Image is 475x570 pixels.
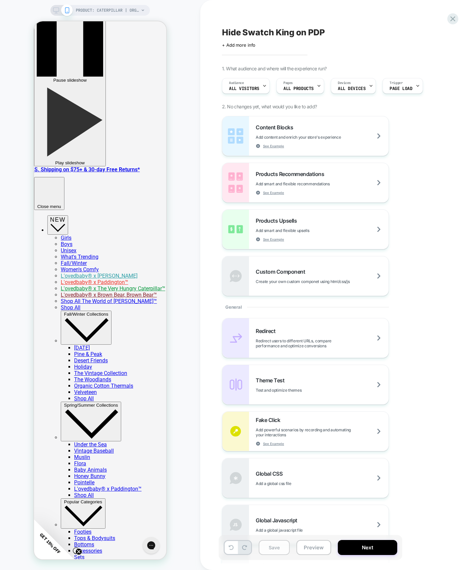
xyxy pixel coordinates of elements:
[256,181,363,186] span: Add smart and flexible recommendations
[27,477,71,507] button: Popular Categories
[27,264,131,270] a: L'ovedbaby® x The Very Hungry Caterpillar™
[30,381,84,386] span: Spring/Summer Collections
[27,213,37,220] a: Girls
[338,86,366,91] span: ALL DEVICES
[40,330,68,336] a: Pine & Peak
[222,296,389,318] div: General
[338,81,351,85] span: Devices
[263,190,284,195] span: See Example
[263,237,284,242] span: See Example
[40,471,60,477] a: Shop All
[27,258,94,264] a: L'ovedbaby® x Paddington™
[40,533,50,539] a: Sets
[13,194,34,213] button: New
[222,66,326,71] span: 1. What audience and where will the experience run?
[256,338,389,348] span: Redirect users to different URLs, compare performance and optimize conversions
[40,520,60,526] a: Bottoms
[40,445,73,452] a: Baby Animals
[222,104,317,109] span: 2. No changes yet, what would you like to add?
[30,478,68,483] span: Popular Categories
[390,81,403,85] span: Trigger
[40,374,60,380] a: Shop All
[256,417,283,423] span: Fake Click
[40,514,81,520] a: Tops & Bodysuits
[256,388,335,393] span: Test and optimize themes
[256,217,300,224] span: Products Upsells
[39,526,45,533] button: Close teaser
[283,86,314,91] span: ALL PRODUCTS
[40,368,63,374] a: Velveteen
[256,528,336,533] span: Add a global javascript file
[40,439,52,445] a: Flora
[21,139,51,144] span: Play slideshow
[76,5,139,16] span: PRODUCT: Caterpillar | Organic Zipper Footie [2 way in]
[283,81,293,85] span: Pages
[27,277,123,283] a: Shop All The World of [PERSON_NAME]™
[40,420,73,426] a: Under the Sea
[259,540,290,555] button: Save
[263,144,284,148] span: See Example
[256,328,279,334] span: Redirect
[256,228,342,233] span: Add smart and flexible upsells
[105,513,129,535] iframe: Gorgias live chat messenger
[27,251,103,258] a: L'ovedbaby® x [PERSON_NAME]
[256,268,308,275] span: Custom Component
[16,195,31,202] span: New
[27,380,87,420] button: Spring/Summer Collections
[256,427,389,437] span: Add powerful scenarios by recording and automating your interactions
[40,458,60,464] a: Pointelle
[256,517,301,524] span: Global Javascript
[256,377,288,384] span: Theme Test
[338,540,397,555] button: Next
[229,81,244,85] span: Audience
[40,433,56,439] a: Muslin
[40,349,93,355] a: The Vintage Collection
[256,279,383,284] span: Create your own custom componet using html/css/js
[256,481,324,486] span: Add a global css file
[27,226,42,232] a: Unisex
[40,323,56,330] a: [DATE]
[256,171,327,177] span: Products Recommendations
[27,232,64,239] a: What's Trending
[27,289,77,323] button: Fall/Winter Collections
[40,361,99,368] a: Organic Cotton Thermals
[19,56,53,61] span: Pause slideshow
[40,452,71,458] a: Honey Bunny
[390,86,412,91] span: Page Load
[4,510,28,534] span: GET 15% OFF
[30,290,74,295] span: Fall/Winter Collections
[40,426,80,433] a: Vintage Baseball
[27,270,123,277] a: L'ovedbaby® x Brown Bear, Brown Bear™
[27,220,38,226] a: Boys
[40,355,77,361] a: The Woodlands
[27,283,46,289] a: Shop All
[229,86,259,91] span: All Visitors
[222,42,255,48] span: + Add more info
[222,27,324,37] span: Hide Swatch King on PDP
[40,507,57,514] a: Footies
[256,124,296,131] span: Content Blocks
[40,526,68,533] a: Accessories
[40,336,74,342] a: Desert Friends
[40,464,107,471] a: L'ovedbaby® x Paddington™
[296,540,331,555] button: Preview
[256,135,374,140] span: Add content and enrich your store's experience
[40,342,58,349] a: Holiday
[256,470,286,477] span: Global CSS
[263,441,284,446] span: See Example
[27,245,65,251] a: Women's Comfy
[3,183,27,188] span: Close menu
[27,239,53,245] a: Fall/Winter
